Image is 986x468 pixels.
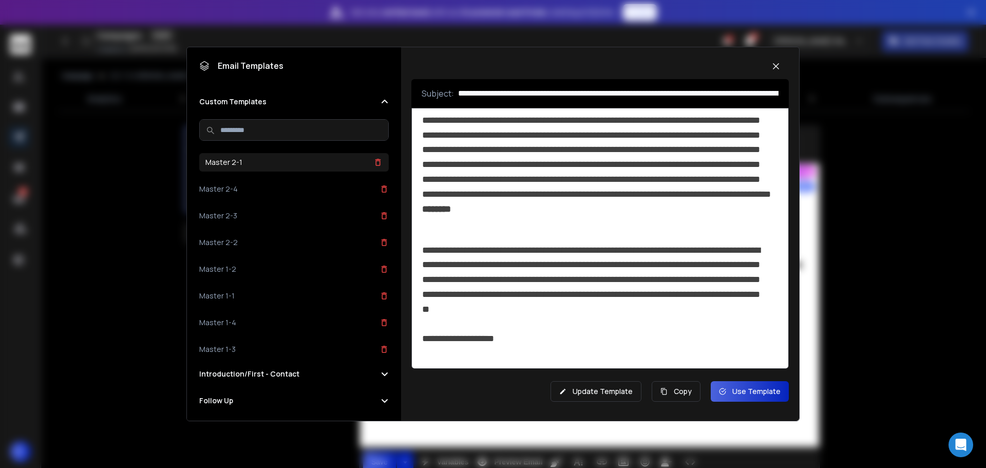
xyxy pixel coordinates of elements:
h3: Master 1-4 [199,317,236,328]
h3: Master 2-1 [205,157,242,167]
div: Open Intercom Messenger [949,433,973,457]
button: Copy [652,381,700,402]
h3: Master 1-2 [199,264,236,274]
h3: Master 2-3 [199,211,237,221]
button: Bold (Ctrl+B) [415,344,434,364]
button: Insert Link (Ctrl+K) [503,344,523,364]
button: Insert Image (Ctrl+P) [525,344,544,364]
button: Custom Templates [199,97,389,107]
button: Update Template [551,381,641,402]
button: Underline (Ctrl+U) [458,344,478,364]
h3: Master 1-1 [199,291,235,301]
button: Introduction/First - Contact [199,369,389,379]
h1: Email Templates [199,60,283,72]
button: More Text [480,344,499,364]
button: Follow Up [199,396,389,406]
h3: Master 1-3 [199,344,236,354]
button: Code View [570,344,590,364]
button: Use Template [711,381,789,402]
h3: Master 2-4 [199,184,238,194]
p: Subject: [422,87,454,100]
h2: Custom Templates [199,97,267,107]
button: Emoticons [546,344,566,364]
button: Italic (Ctrl+I) [437,344,456,364]
h3: Master 2-2 [199,237,238,248]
